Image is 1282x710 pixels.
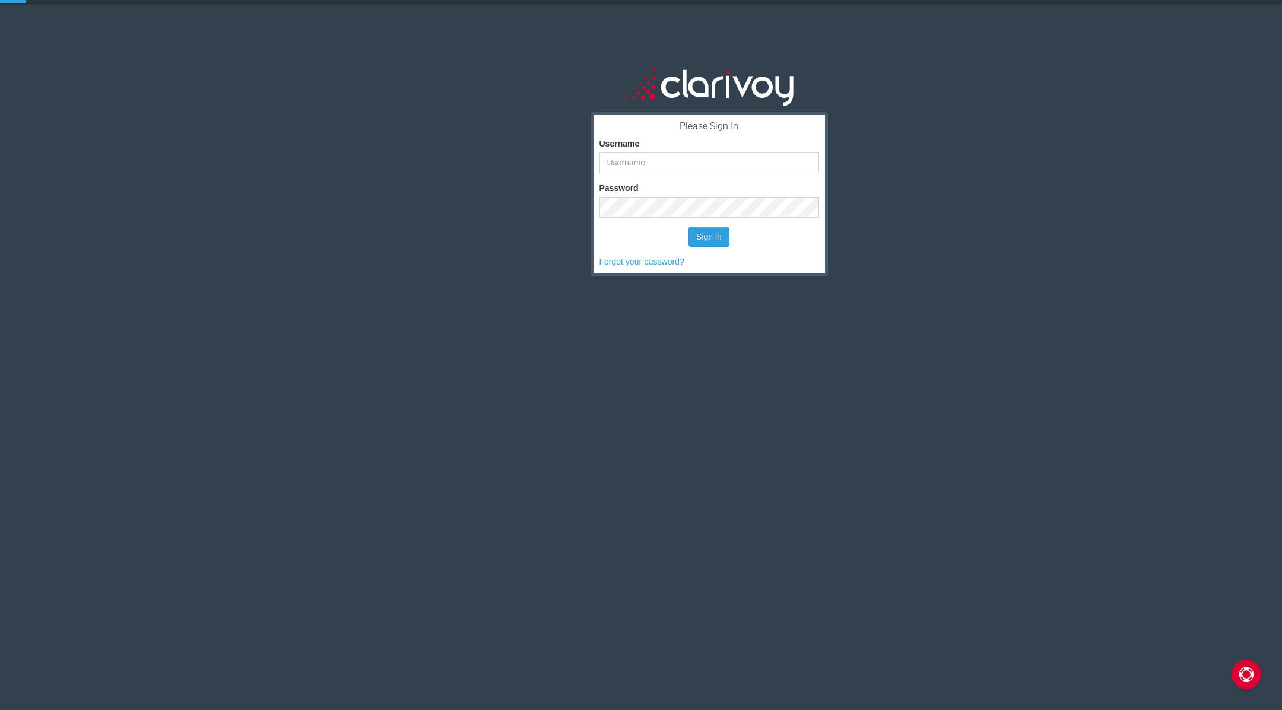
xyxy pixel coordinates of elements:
[599,257,684,266] a: Forgot your password?
[599,182,639,194] label: Password
[599,121,819,132] h3: Please Sign In
[624,65,794,107] img: clarivoy_whitetext_transbg.svg
[688,227,729,247] button: Sign in
[599,152,819,173] input: Username
[599,138,640,149] label: Username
